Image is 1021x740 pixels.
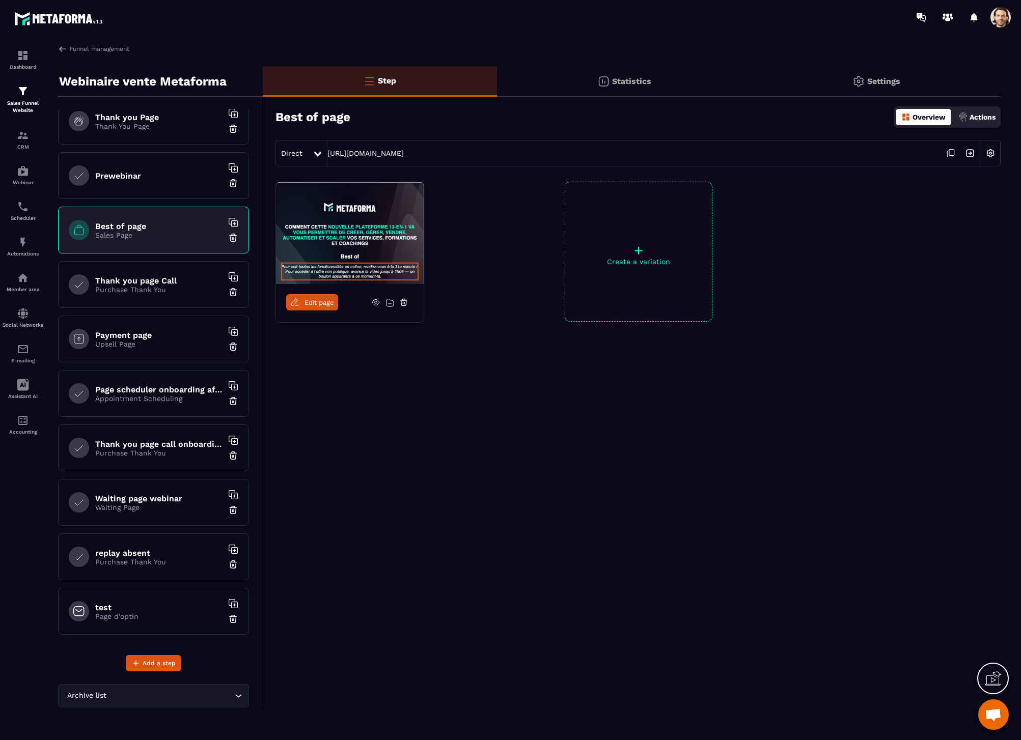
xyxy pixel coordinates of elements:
[3,157,43,193] a: automationsautomationsWebinar
[58,44,67,53] img: arrow
[95,221,223,231] h6: Best of page
[95,231,223,239] p: Sales Page
[565,243,712,258] p: +
[3,287,43,292] p: Member area
[95,330,223,340] h6: Payment page
[228,124,238,134] img: trash
[3,77,43,122] a: formationformationSales Funnel Website
[3,215,43,221] p: Scheduler
[3,264,43,300] a: automationsautomationsMember area
[612,76,651,86] p: Statistics
[95,286,223,294] p: Purchase Thank You
[960,144,980,163] img: arrow-next.bcc2205e.svg
[95,612,223,620] p: Page d'optin
[852,75,865,88] img: setting-gr.5f69749f.svg
[3,180,43,185] p: Webinar
[286,294,338,310] a: Edit page
[981,144,1000,163] img: setting-w.858f3a88.svg
[3,64,43,70] p: Dashboard
[14,9,106,28] img: logo
[3,335,43,371] a: emailemailE-mailing
[3,322,43,328] p: Social Networks
[95,494,223,503] h6: Waiting page webinar
[108,690,232,701] input: Search for option
[327,149,404,157] a: [URL][DOMAIN_NAME]
[228,341,238,352] img: trash
[3,122,43,157] a: formationformationCRM
[59,71,227,92] p: Webinaire vente Metaforma
[228,396,238,406] img: trash
[95,171,223,181] h6: Prewebinar
[228,178,238,188] img: trash
[3,42,43,77] a: formationformationDashboard
[95,503,223,511] p: Waiting Page
[143,658,176,668] span: Add a step
[275,110,350,124] h3: Best of page
[95,122,223,130] p: Thank You Page
[17,236,29,248] img: automations
[228,559,238,570] img: trash
[3,358,43,363] p: E-mailing
[363,75,375,87] img: bars-o.4a397970.svg
[17,85,29,97] img: formation
[58,44,129,53] a: Funnel management
[17,307,29,320] img: social-network
[281,149,302,157] span: Direct
[305,299,334,306] span: Edit page
[95,548,223,558] h6: replay absent
[3,300,43,335] a: social-networksocial-networkSocial Networks
[228,287,238,297] img: trash
[565,258,712,266] p: Create a variation
[3,193,43,229] a: schedulerschedulerScheduler
[3,251,43,257] p: Automations
[95,394,223,403] p: Appointment Scheduling
[276,182,424,284] img: image
[3,393,43,399] p: Assistant AI
[17,272,29,284] img: automations
[95,112,223,122] h6: Thank you Page
[970,113,996,121] p: Actions
[58,684,249,707] div: Search for option
[958,112,968,122] img: actions.d6e523a2.png
[378,76,396,86] p: Step
[228,450,238,461] img: trash
[17,49,29,62] img: formation
[95,439,223,449] h6: Thank you page call onboarding
[95,276,223,286] h6: Thank you page Call
[597,75,610,88] img: stats.20deebd0.svg
[17,343,29,355] img: email
[867,76,900,86] p: Settings
[95,385,223,394] h6: Page scheduler onboarding after payment
[95,340,223,348] p: Upsell Page
[901,112,910,122] img: dashboard-orange.40269519.svg
[3,407,43,442] a: accountantaccountantAccounting
[95,558,223,566] p: Purchase Thank You
[228,233,238,243] img: trash
[17,201,29,213] img: scheduler
[228,614,238,624] img: trash
[17,129,29,141] img: formation
[3,229,43,264] a: automationsautomationsAutomations
[978,699,1009,730] div: Open chat
[228,505,238,515] img: trash
[3,144,43,150] p: CRM
[3,371,43,407] a: Assistant AI
[126,655,181,671] button: Add a step
[3,100,43,114] p: Sales Funnel Website
[95,449,223,457] p: Purchase Thank You
[95,603,223,612] h6: test
[65,690,108,701] span: Archive list
[17,165,29,177] img: automations
[3,429,43,435] p: Accounting
[17,414,29,426] img: accountant
[913,113,946,121] p: Overview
